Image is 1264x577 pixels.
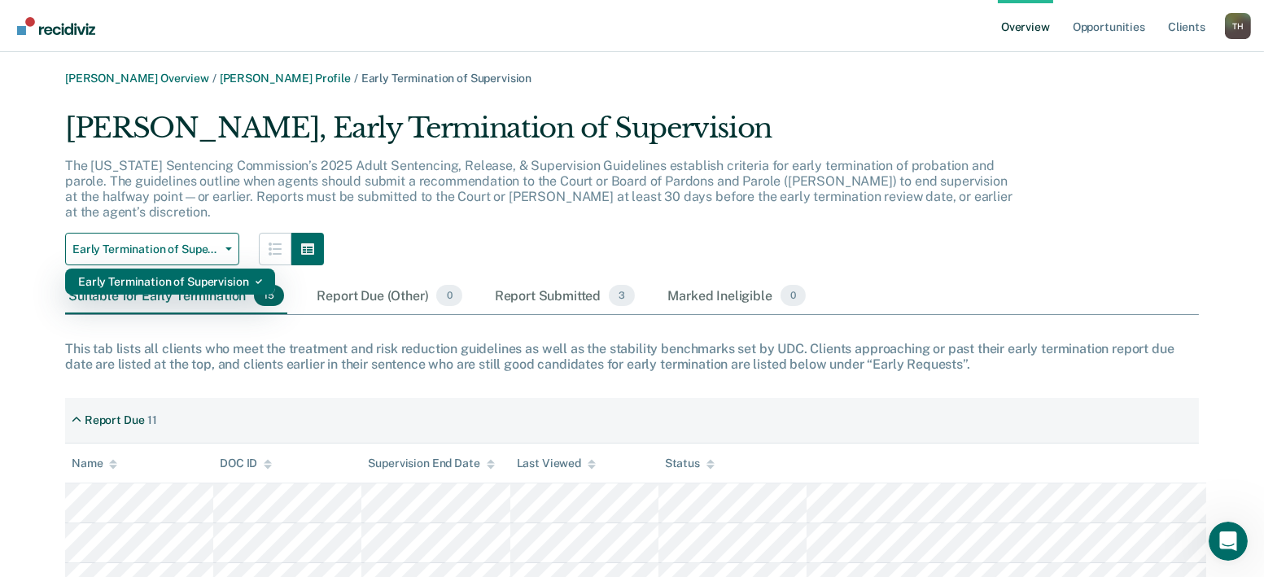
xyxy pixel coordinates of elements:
[313,278,465,314] div: Report Due (Other)0
[65,269,275,295] div: Dropdown Menu
[361,72,532,85] span: Early Termination of Supervision
[65,407,164,434] div: Report Due11
[254,285,284,306] span: 15
[78,269,262,295] div: Early Termination of Supervision
[65,111,1013,158] div: [PERSON_NAME], Early Termination of Supervision
[664,278,809,314] div: Marked Ineligible0
[85,413,145,427] div: Report Due
[17,17,95,35] img: Recidiviz
[609,285,635,306] span: 3
[368,457,494,470] div: Supervision End Date
[65,278,287,314] div: Suitable for Early Termination15
[781,285,806,306] span: 0
[665,457,715,470] div: Status
[65,341,1199,372] div: This tab lists all clients who meet the treatment and risk reduction guidelines as well as the st...
[1225,13,1251,39] button: Profile dropdown button
[147,413,157,427] div: 11
[517,457,596,470] div: Last Viewed
[65,233,239,265] button: Early Termination of Supervision
[65,72,209,85] a: [PERSON_NAME] Overview
[209,72,220,85] span: /
[436,285,461,306] span: 0
[1225,13,1251,39] div: T H
[220,72,351,85] a: [PERSON_NAME] Profile
[1209,522,1248,561] iframe: Intercom live chat
[220,457,272,470] div: DOC ID
[65,158,1013,221] p: The [US_STATE] Sentencing Commission’s 2025 Adult Sentencing, Release, & Supervision Guidelines e...
[72,457,117,470] div: Name
[492,278,639,314] div: Report Submitted3
[351,72,361,85] span: /
[72,243,219,256] span: Early Termination of Supervision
